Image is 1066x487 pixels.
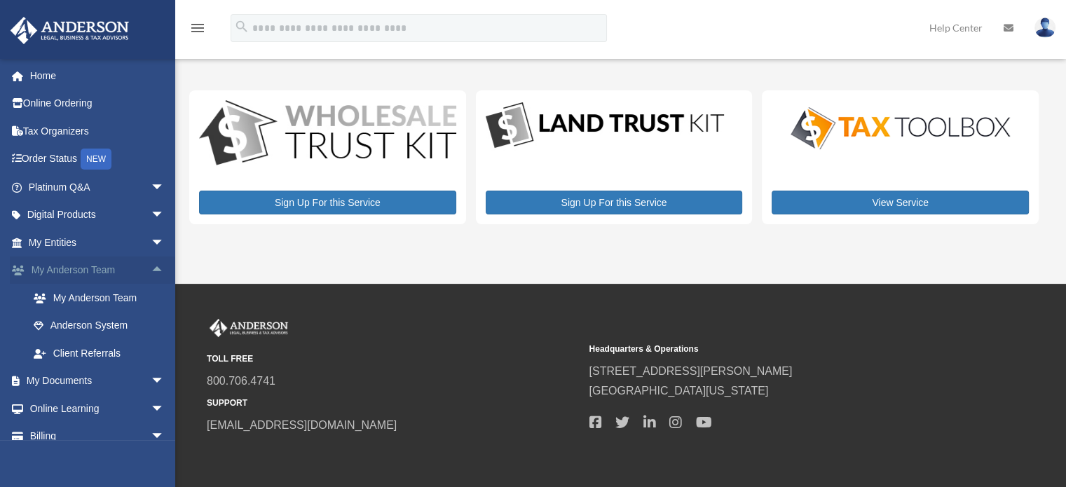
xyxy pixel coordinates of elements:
[772,191,1029,214] a: View Service
[589,342,961,357] small: Headquarters & Operations
[151,367,179,396] span: arrow_drop_down
[10,173,186,201] a: Platinum Q&Aarrow_drop_down
[10,145,186,174] a: Order StatusNEW
[207,319,291,337] img: Anderson Advisors Platinum Portal
[10,201,179,229] a: Digital Productsarrow_drop_down
[151,228,179,257] span: arrow_drop_down
[151,256,179,285] span: arrow_drop_up
[207,375,275,387] a: 800.706.4741
[151,201,179,230] span: arrow_drop_down
[207,396,579,411] small: SUPPORT
[10,423,186,451] a: Billingarrow_drop_down
[1034,18,1055,38] img: User Pic
[589,365,792,377] a: [STREET_ADDRESS][PERSON_NAME]
[10,62,186,90] a: Home
[189,20,206,36] i: menu
[589,385,768,397] a: [GEOGRAPHIC_DATA][US_STATE]
[10,90,186,118] a: Online Ordering
[6,17,133,44] img: Anderson Advisors Platinum Portal
[189,25,206,36] a: menu
[81,149,111,170] div: NEW
[207,352,579,366] small: TOLL FREE
[10,367,186,395] a: My Documentsarrow_drop_down
[486,191,743,214] a: Sign Up For this Service
[151,423,179,451] span: arrow_drop_down
[10,228,186,256] a: My Entitiesarrow_drop_down
[151,395,179,423] span: arrow_drop_down
[10,256,186,284] a: My Anderson Teamarrow_drop_up
[20,312,186,340] a: Anderson System
[199,100,456,168] img: WS-Trust-Kit-lgo-1.jpg
[20,339,186,367] a: Client Referrals
[20,284,186,312] a: My Anderson Team
[10,117,186,145] a: Tax Organizers
[199,191,456,214] a: Sign Up For this Service
[486,100,724,151] img: LandTrust_lgo-1.jpg
[207,419,397,431] a: [EMAIL_ADDRESS][DOMAIN_NAME]
[151,173,179,202] span: arrow_drop_down
[234,19,250,34] i: search
[10,395,186,423] a: Online Learningarrow_drop_down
